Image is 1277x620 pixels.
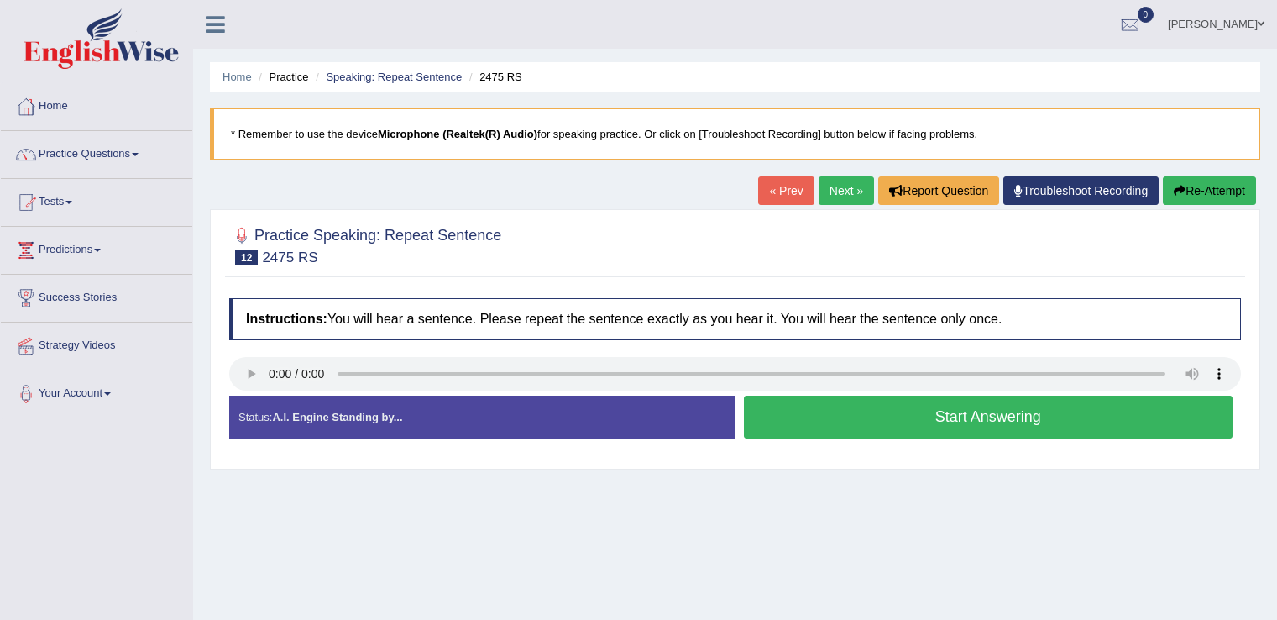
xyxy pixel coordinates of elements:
small: 2475 RS [262,250,317,265]
button: Re-Attempt [1163,176,1256,205]
a: Success Stories [1,275,192,317]
a: « Prev [758,176,814,205]
h4: You will hear a sentence. Please repeat the sentence exactly as you hear it. You will hear the se... [229,298,1241,340]
a: Troubleshoot Recording [1003,176,1159,205]
div: Status: [229,396,735,439]
span: 0 [1138,7,1154,23]
button: Start Answering [744,396,1233,439]
a: Home [1,83,192,125]
a: Strategy Videos [1,323,192,365]
a: Tests [1,179,192,221]
b: Microphone (Realtek(R) Audio) [378,128,537,140]
li: Practice [254,69,308,85]
a: Home [222,71,252,83]
blockquote: * Remember to use the device for speaking practice. Or click on [Troubleshoot Recording] button b... [210,108,1260,160]
span: 12 [235,250,258,265]
strong: A.I. Engine Standing by... [272,411,402,423]
li: 2475 RS [465,69,522,85]
a: Your Account [1,370,192,412]
button: Report Question [878,176,999,205]
b: Instructions: [246,312,327,326]
a: Speaking: Repeat Sentence [326,71,462,83]
a: Next » [819,176,874,205]
a: Predictions [1,227,192,269]
a: Practice Questions [1,131,192,173]
h2: Practice Speaking: Repeat Sentence [229,223,501,265]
